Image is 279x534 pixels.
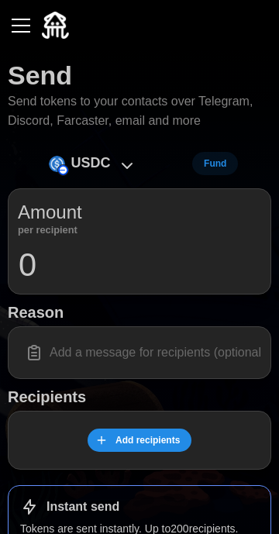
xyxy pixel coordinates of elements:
span: Add recipients [115,429,180,451]
h1: Instant send [46,499,119,515]
p: USDC [71,152,111,174]
img: Quidli [42,12,69,39]
button: Add recipients [88,429,192,452]
img: USDC (on Base) [49,156,65,172]
h1: Send [8,58,72,92]
h1: Recipients [8,387,271,407]
p: Amount [18,198,82,226]
button: Fund [192,152,238,175]
input: Add a message for recipients (optional) [18,336,261,369]
input: 0 [18,246,261,284]
p: Send tokens to your contacts over Telegram, Discord, Farcaster, email and more [8,92,271,131]
span: Fund [204,153,226,174]
h1: Reason [8,302,271,322]
p: per recipient [18,226,82,234]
